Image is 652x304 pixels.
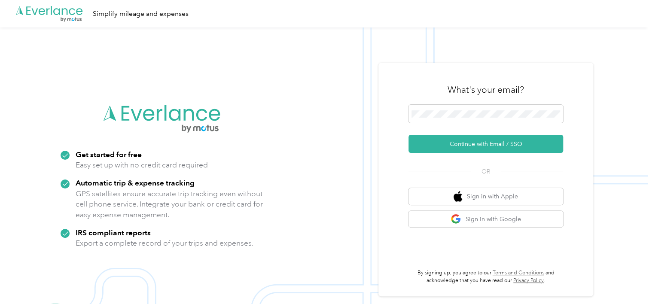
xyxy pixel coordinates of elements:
[408,135,563,153] button: Continue with Email / SSO
[408,269,563,284] p: By signing up, you agree to our and acknowledge that you have read our .
[448,84,524,96] h3: What's your email?
[493,270,544,276] a: Terms and Conditions
[471,167,501,176] span: OR
[76,228,151,237] strong: IRS compliant reports
[76,188,263,220] p: GPS satellites ensure accurate trip tracking even without cell phone service. Integrate your bank...
[76,160,208,170] p: Easy set up with no credit card required
[513,277,544,284] a: Privacy Policy
[76,178,195,187] strong: Automatic trip & expense tracking
[604,256,652,304] iframe: Everlance-gr Chat Button Frame
[408,211,563,228] button: google logoSign in with Google
[451,214,461,225] img: google logo
[76,238,253,249] p: Export a complete record of your trips and expenses.
[454,191,462,202] img: apple logo
[93,9,189,19] div: Simplify mileage and expenses
[408,188,563,205] button: apple logoSign in with Apple
[76,150,142,159] strong: Get started for free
